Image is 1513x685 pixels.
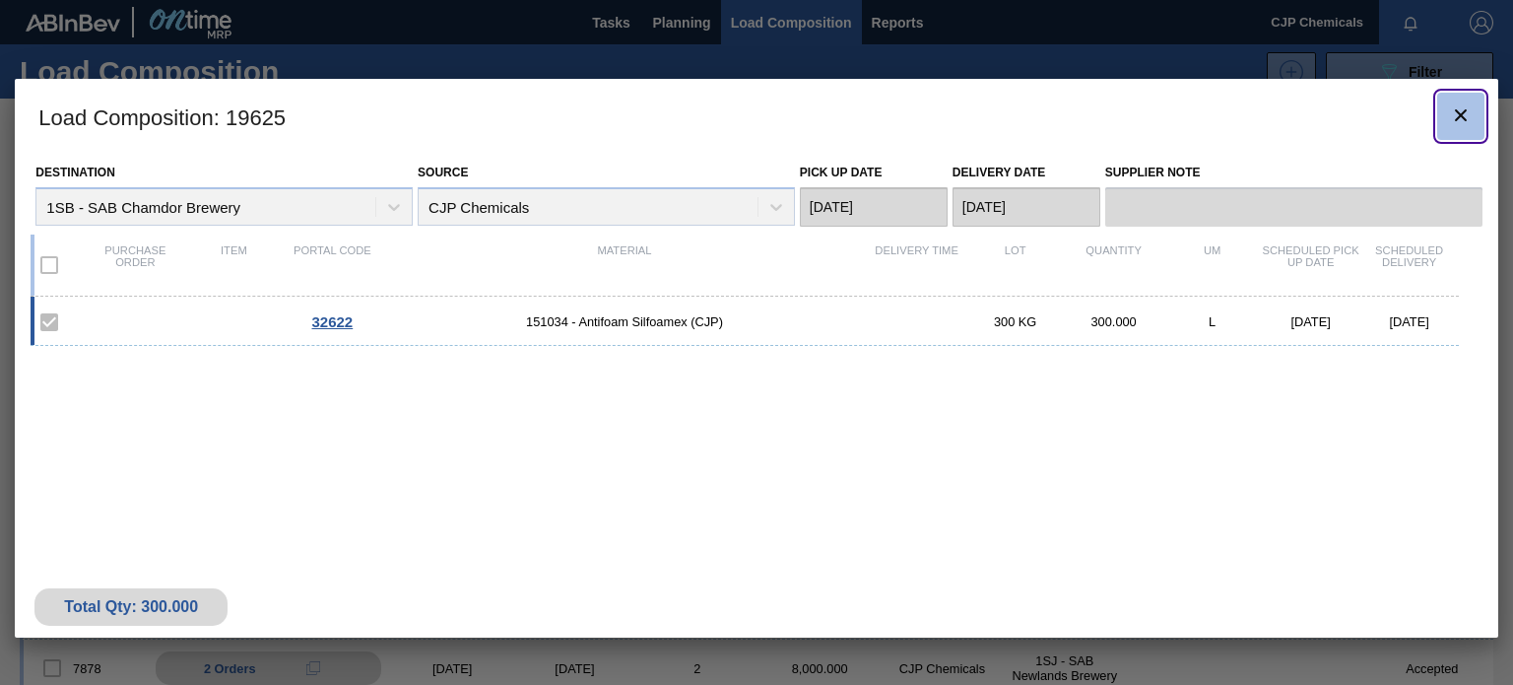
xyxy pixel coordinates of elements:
[800,166,883,179] label: Pick up Date
[283,313,381,330] div: Go to Order
[35,166,114,179] label: Destination
[953,166,1045,179] label: Delivery Date
[86,244,184,286] div: Purchase order
[966,244,1065,286] div: Lot
[381,314,867,329] span: 151034 - Antifoam Silfoamex (CJP)
[1262,314,1360,329] div: [DATE]
[283,244,381,286] div: Portal code
[15,79,1497,154] h3: Load Composition : 19625
[418,166,468,179] label: Source
[1163,244,1262,286] div: UM
[1065,314,1163,329] div: 300.000
[1105,159,1482,187] label: Supplier Note
[312,313,354,330] span: 32622
[800,187,948,227] input: mm/dd/yyyy
[49,598,213,616] div: Total Qty: 300.000
[1360,314,1459,329] div: [DATE]
[184,244,283,286] div: Item
[381,244,867,286] div: Material
[953,187,1100,227] input: mm/dd/yyyy
[966,314,1065,329] div: 300 KG
[1262,244,1360,286] div: Scheduled Pick up Date
[1065,244,1163,286] div: Quantity
[1163,314,1262,329] div: L
[1360,244,1459,286] div: Scheduled Delivery
[868,244,966,286] div: Delivery Time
